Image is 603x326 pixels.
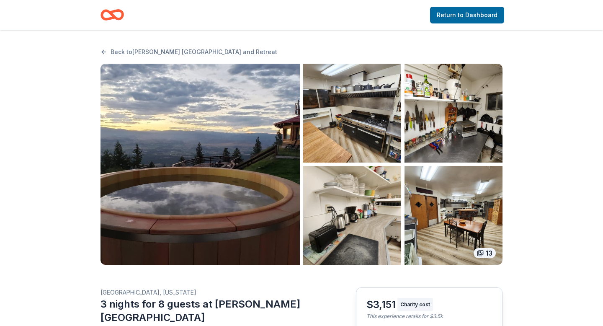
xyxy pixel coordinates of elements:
[100,64,300,265] img: Listing photo
[430,7,504,23] a: Return to Dashboard
[303,166,401,265] img: Listing photo
[366,298,396,311] div: $3,151
[366,313,492,320] div: This experience retails for $3.5k
[100,5,124,25] a: Home
[303,64,401,163] img: Listing photo
[397,298,433,311] div: Charity cost
[100,287,316,298] div: [GEOGRAPHIC_DATA], [US_STATE]
[405,64,502,163] img: Listing photo
[100,64,502,265] button: Listing photoListing photoListing photoListing photoListing photo13
[100,47,277,57] a: Back to[PERSON_NAME] [GEOGRAPHIC_DATA] and Retreat
[405,166,502,265] img: Listing photo
[100,298,316,324] div: 3 nights for 8 guests at [PERSON_NAME][GEOGRAPHIC_DATA]
[474,248,496,258] div: 13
